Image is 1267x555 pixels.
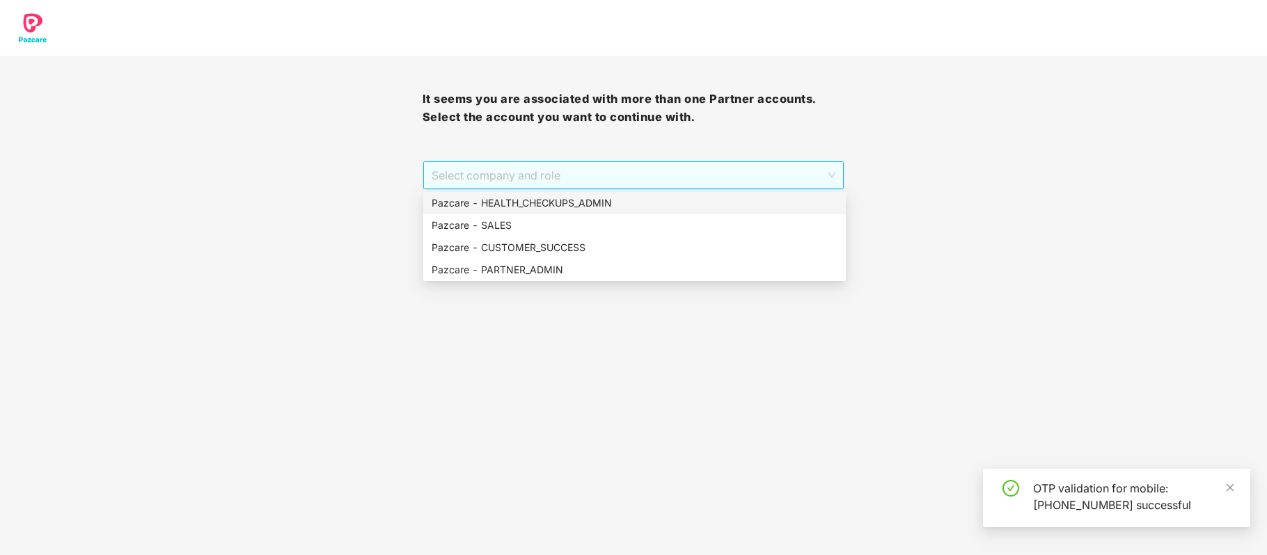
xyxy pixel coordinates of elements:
[432,240,837,255] div: Pazcare - CUSTOMER_SUCCESS
[423,90,845,126] h3: It seems you are associated with more than one Partner accounts. Select the account you want to c...
[432,162,836,188] span: Select company and role
[423,259,846,281] div: Pazcare - PARTNER_ADMIN
[423,192,846,214] div: Pazcare - HEALTH_CHECKUPS_ADMIN
[1225,483,1235,492] span: close
[432,195,837,211] div: Pazcare - HEALTH_CHECKUPS_ADMIN
[423,236,846,259] div: Pazcare - CUSTOMER_SUCCESS
[1033,480,1234,513] div: OTP validation for mobile: [PHONE_NUMBER] successful
[423,214,846,236] div: Pazcare - SALES
[432,218,837,233] div: Pazcare - SALES
[1002,480,1019,497] span: check-circle
[432,262,837,277] div: Pazcare - PARTNER_ADMIN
